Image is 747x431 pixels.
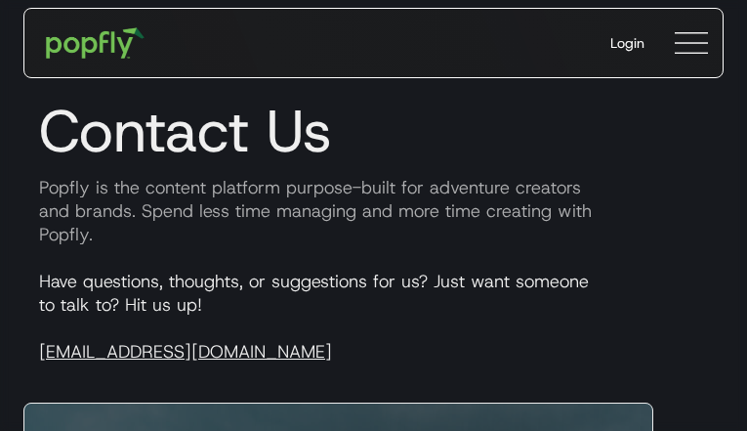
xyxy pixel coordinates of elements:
[23,270,724,364] p: Have questions, thoughts, or suggestions for us? Just want someone to talk to? Hit us up!
[595,18,660,68] a: Login
[23,96,724,166] h1: Contact Us
[610,33,644,53] div: Login
[32,14,158,72] a: home
[39,340,332,364] a: [EMAIL_ADDRESS][DOMAIN_NAME]
[23,176,724,246] p: Popfly is the content platform purpose-built for adventure creators and brands. Spend less time m...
